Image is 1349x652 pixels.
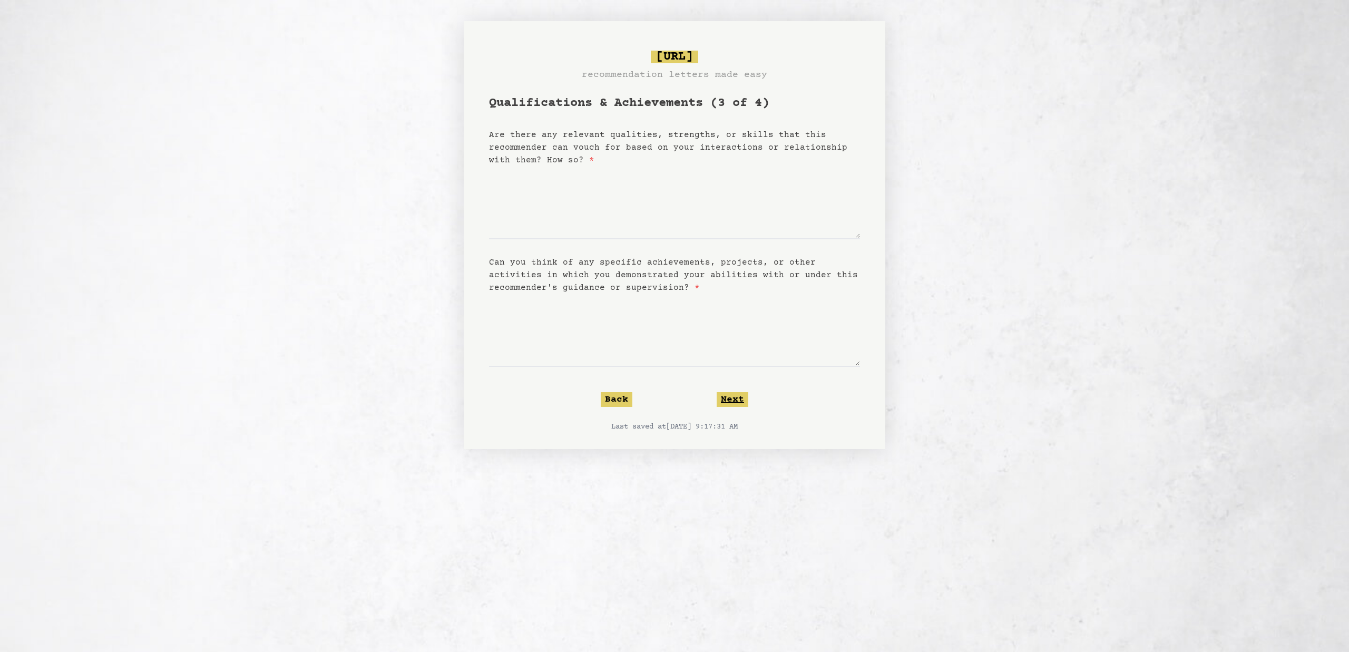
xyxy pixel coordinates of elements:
h3: recommendation letters made easy [582,67,767,82]
label: Are there any relevant qualities, strengths, or skills that this recommender can vouch for based ... [489,130,847,165]
label: Can you think of any specific achievements, projects, or other activities in which you demonstrat... [489,258,858,293]
span: [URL] [651,51,698,63]
button: Back [601,392,632,407]
button: Next [717,392,748,407]
p: Last saved at [DATE] 9:17:31 AM [489,422,860,432]
h1: Qualifications & Achievements (3 of 4) [489,95,860,112]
